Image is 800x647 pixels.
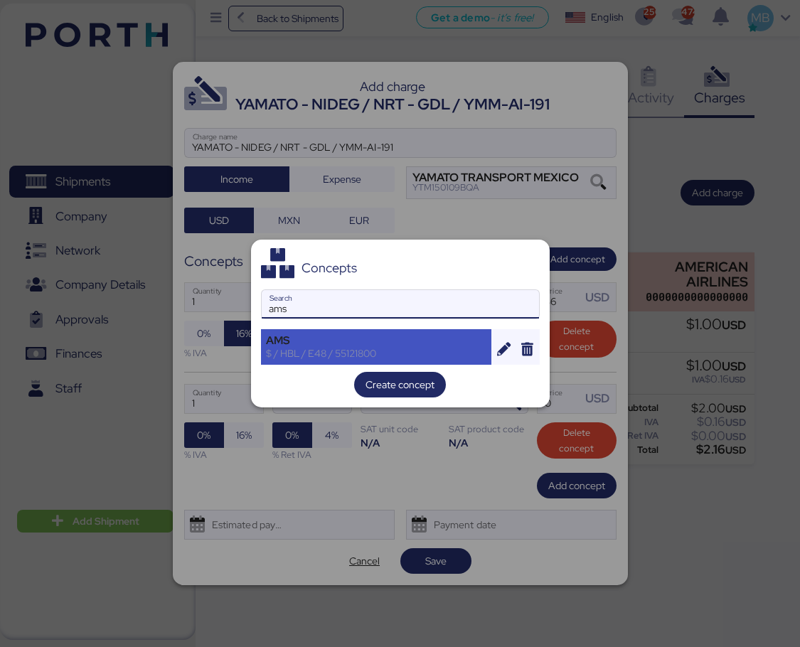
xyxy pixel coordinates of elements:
div: $ / HBL / E48 / 55121800 [266,347,487,360]
div: AMS [266,334,487,347]
input: Search [262,290,539,319]
span: Create concept [366,376,434,393]
button: Create concept [354,372,446,397]
div: Concepts [302,262,357,274]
